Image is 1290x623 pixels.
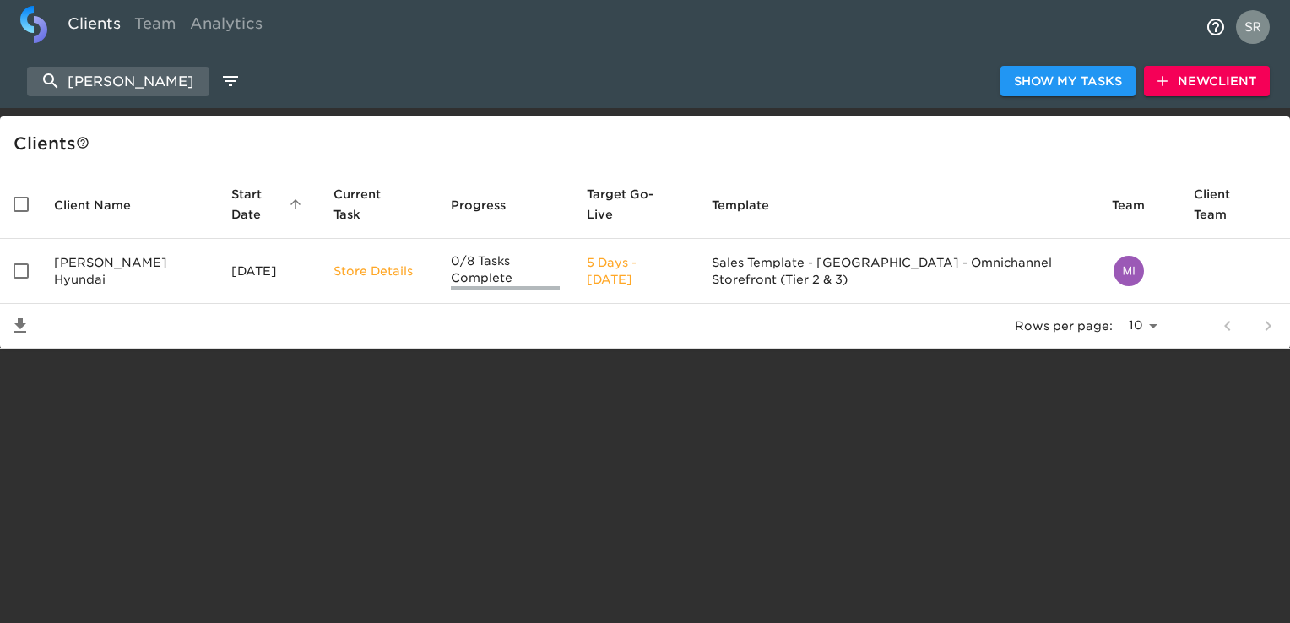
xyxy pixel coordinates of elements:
[216,67,245,95] button: edit
[1236,10,1270,44] img: Profile
[333,184,402,225] span: This is the next Task in this Hub that should be completed
[76,136,89,149] svg: This is a list of all of your clients and clients shared with you
[1144,66,1270,97] button: NewClient
[1195,7,1236,47] button: notifications
[1015,317,1113,334] p: Rows per page:
[127,6,183,47] a: Team
[712,195,791,215] span: Template
[1014,71,1122,92] span: Show My Tasks
[231,184,306,225] span: Start Date
[1194,184,1276,225] span: Client Team
[54,195,153,215] span: Client Name
[587,254,685,288] p: 5 Days - [DATE]
[1157,71,1256,92] span: New Client
[587,184,663,225] span: Calculated based on the start date and the duration of all Tasks contained in this Hub.
[333,263,424,279] p: Store Details
[41,239,218,304] td: [PERSON_NAME] Hyundai
[333,184,424,225] span: Current Task
[61,6,127,47] a: Clients
[14,130,1283,157] div: Client s
[1112,195,1167,215] span: Team
[1114,256,1144,286] img: mia.fisher@cdk.com
[1119,313,1163,339] select: rows per page
[451,195,528,215] span: Progress
[218,239,320,304] td: [DATE]
[183,6,269,47] a: Analytics
[1112,254,1167,288] div: mia.fisher@cdk.com
[437,239,573,304] td: 0/8 Tasks Complete
[1000,66,1136,97] button: Show My Tasks
[587,184,685,225] span: Target Go-Live
[20,6,47,43] img: logo
[27,67,209,96] input: search
[698,239,1098,304] td: Sales Template - [GEOGRAPHIC_DATA] - Omnichannel Storefront (Tier 2 & 3)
